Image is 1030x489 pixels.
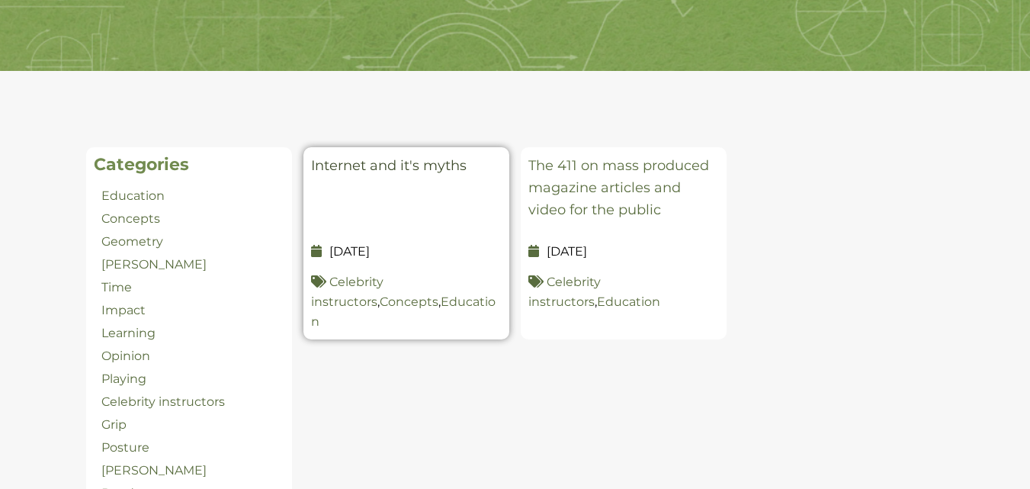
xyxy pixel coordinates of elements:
[101,463,207,478] a: [PERSON_NAME]
[101,280,132,294] a: Time
[101,257,207,272] a: [PERSON_NAME]
[597,294,660,309] a: Education
[311,243,502,261] p: [DATE]
[311,272,502,332] p: , ,
[311,275,383,309] a: Celebrity instructors
[101,211,160,226] a: Concepts
[101,188,165,203] a: Education
[101,303,146,317] a: Impact
[101,417,127,432] a: Grip
[380,294,438,309] a: Concepts
[101,326,156,340] a: Learning
[101,440,149,455] a: Posture
[528,243,719,261] p: [DATE]
[528,275,601,309] a: Celebrity instructors
[101,372,146,386] a: Playing
[101,349,150,363] a: Opinion
[528,272,719,312] p: ,
[311,294,496,329] a: Education
[101,394,225,409] a: Celebrity instructors
[311,157,467,174] a: Internet and it's myths
[528,157,709,219] a: The 411 on mass produced magazine articles and video for the public
[94,155,284,175] h2: Categories
[101,234,163,249] a: Geometry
